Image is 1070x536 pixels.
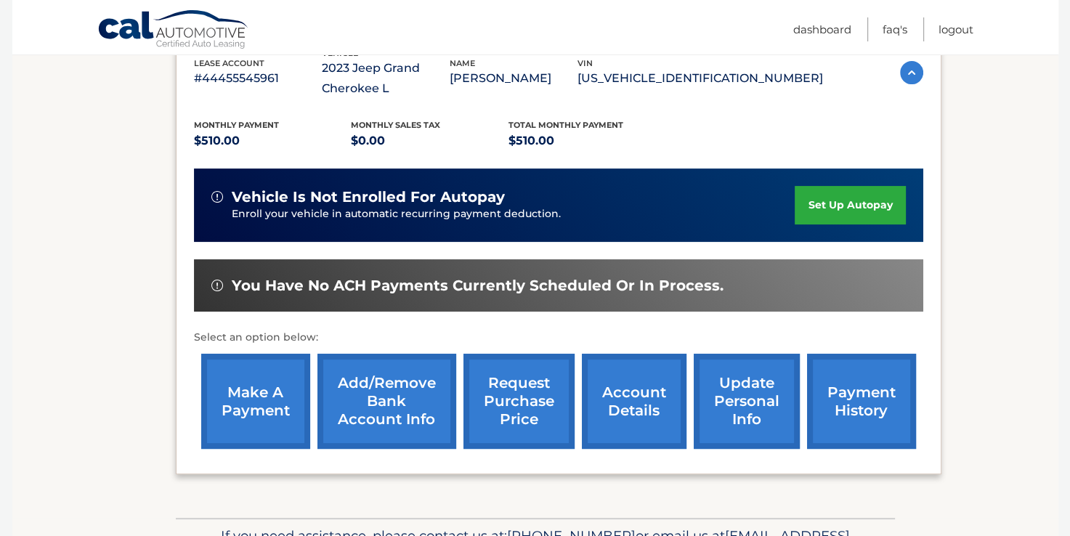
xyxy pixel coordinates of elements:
span: vin [577,58,593,68]
img: alert-white.svg [211,191,223,203]
p: $510.00 [508,131,666,151]
img: accordion-active.svg [900,61,923,84]
a: update personal info [694,354,800,449]
p: [PERSON_NAME] [450,68,577,89]
span: vehicle is not enrolled for autopay [232,188,505,206]
span: Monthly Payment [194,120,279,130]
p: Enroll your vehicle in automatic recurring payment deduction. [232,206,795,222]
a: Add/Remove bank account info [317,354,456,449]
span: name [450,58,475,68]
a: payment history [807,354,916,449]
p: $0.00 [351,131,508,151]
a: make a payment [201,354,310,449]
span: You have no ACH payments currently scheduled or in process. [232,277,724,295]
p: [US_VEHICLE_IDENTIFICATION_NUMBER] [577,68,823,89]
p: $510.00 [194,131,352,151]
a: Logout [939,17,973,41]
a: account details [582,354,686,449]
a: FAQ's [883,17,907,41]
p: #44455545961 [194,68,322,89]
img: alert-white.svg [211,280,223,291]
p: 2023 Jeep Grand Cherokee L [322,58,450,99]
a: Cal Automotive [97,9,250,52]
span: lease account [194,58,264,68]
p: Select an option below: [194,329,923,346]
span: Monthly sales Tax [351,120,440,130]
span: Total Monthly Payment [508,120,623,130]
a: Dashboard [793,17,851,41]
a: request purchase price [463,354,575,449]
a: set up autopay [795,186,905,224]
